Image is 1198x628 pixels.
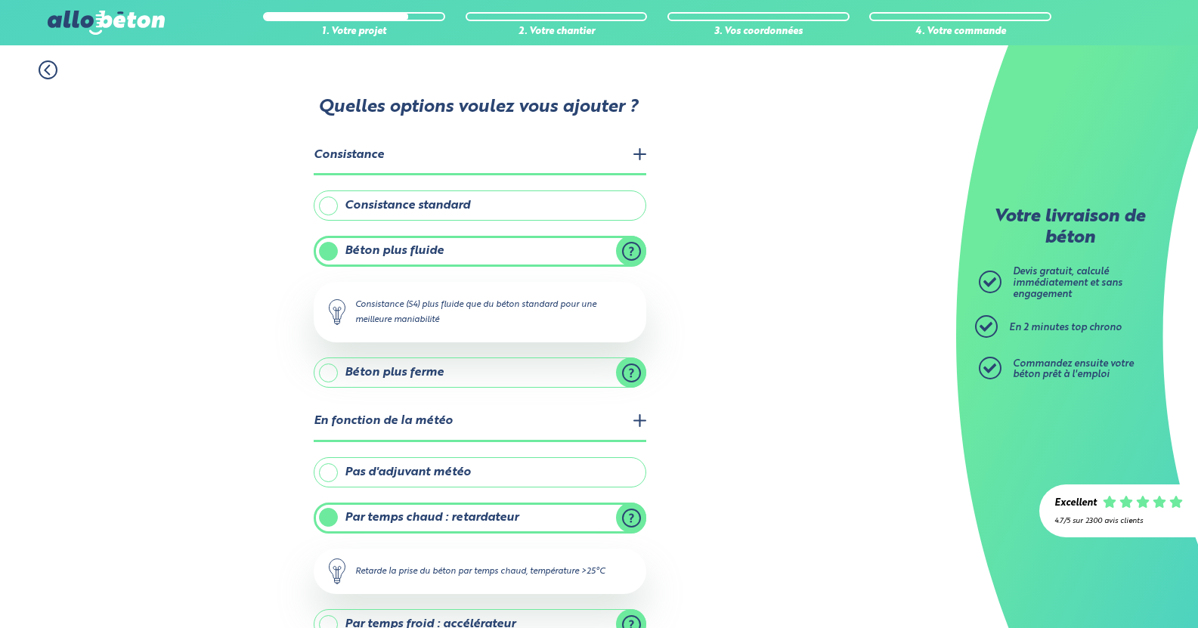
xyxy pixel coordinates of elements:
div: 3. Vos coordonnées [667,26,850,38]
div: Excellent [1054,498,1097,509]
div: 4. Votre commande [869,26,1051,38]
div: Retarde la prise du béton par temps chaud, température >25°C [314,549,646,594]
label: Pas d'adjuvant météo [314,457,646,487]
span: Commandez ensuite votre béton prêt à l'emploi [1013,359,1134,380]
label: Béton plus fluide [314,236,646,266]
span: Devis gratuit, calculé immédiatement et sans engagement [1013,267,1122,299]
div: 4.7/5 sur 2300 avis clients [1054,517,1183,525]
p: Votre livraison de béton [983,207,1156,249]
label: Par temps chaud : retardateur [314,503,646,533]
label: Béton plus ferme [314,357,646,388]
div: 1. Votre projet [263,26,445,38]
div: 2. Votre chantier [466,26,648,38]
span: En 2 minutes top chrono [1009,323,1122,333]
p: Quelles options voulez vous ajouter ? [312,97,645,119]
div: Consistance (S4) plus fluide que du béton standard pour une meilleure maniabilité [314,282,646,342]
legend: Consistance [314,137,646,175]
legend: En fonction de la météo [314,403,646,441]
img: allobéton [48,11,164,35]
iframe: Help widget launcher [1063,569,1181,611]
label: Consistance standard [314,190,646,221]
